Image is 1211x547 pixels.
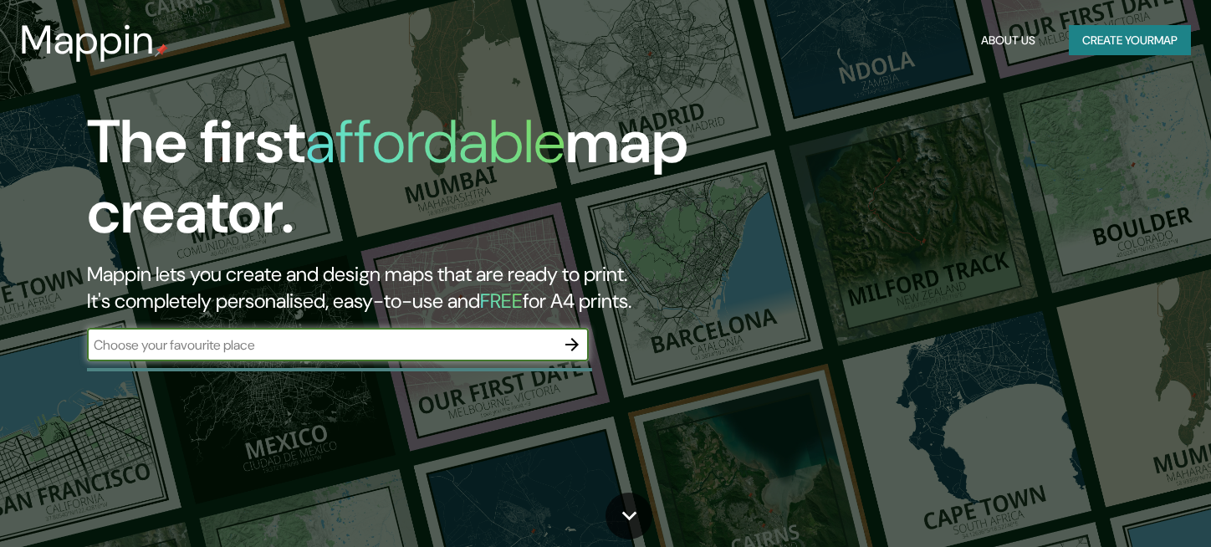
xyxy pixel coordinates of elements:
[87,335,555,355] input: Choose your favourite place
[155,43,168,57] img: mappin-pin
[480,288,523,314] h5: FREE
[974,25,1042,56] button: About Us
[1069,25,1191,56] button: Create yourmap
[87,261,692,314] h2: Mappin lets you create and design maps that are ready to print. It's completely personalised, eas...
[1062,482,1193,529] iframe: Help widget launcher
[305,103,565,181] h1: affordable
[20,17,155,64] h3: Mappin
[87,107,692,261] h1: The first map creator.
